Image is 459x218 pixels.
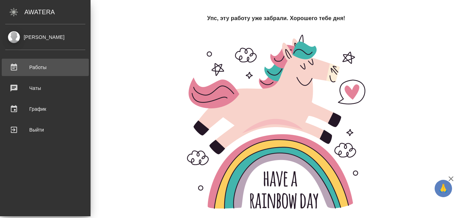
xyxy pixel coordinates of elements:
[5,33,85,41] div: [PERSON_NAME]
[24,5,91,19] div: AWATERA
[5,83,85,93] div: Чаты
[5,125,85,135] div: Выйти
[207,14,345,23] h4: Упс, эту работу уже забрали. Хорошего тебе дня!
[2,100,89,118] a: График
[2,59,89,76] a: Работы
[2,121,89,139] a: Выйти
[2,79,89,97] a: Чаты
[437,181,449,196] span: 🙏
[5,104,85,114] div: График
[435,180,452,197] button: 🙏
[5,62,85,73] div: Работы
